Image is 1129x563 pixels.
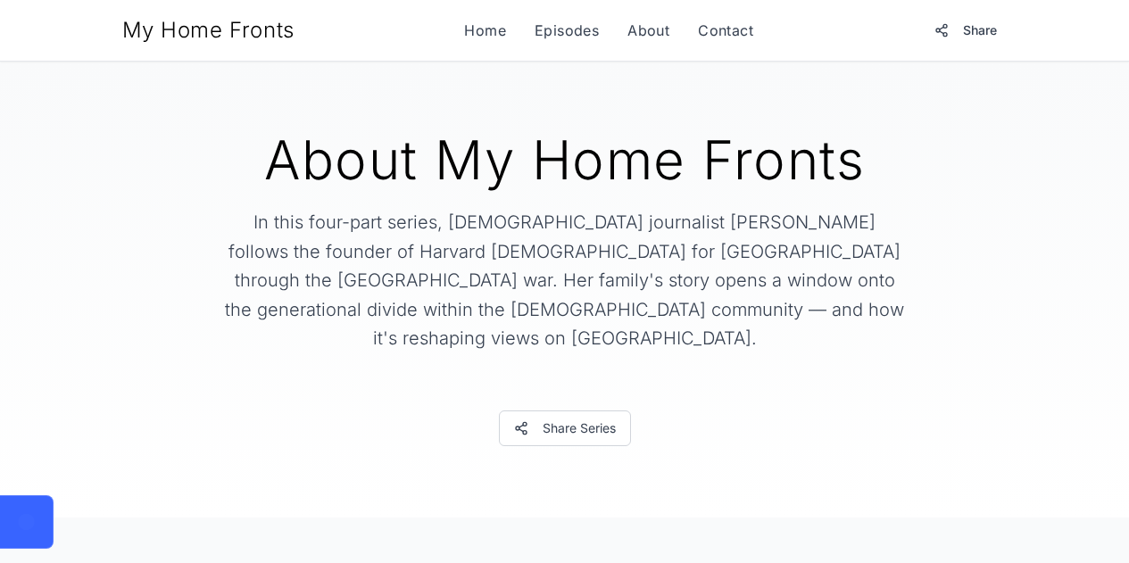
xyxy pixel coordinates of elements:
a: Home [464,20,506,41]
a: Contact [698,20,753,41]
span: Share [963,21,997,39]
button: Share Series [499,410,631,446]
p: In this four-part series, [DEMOGRAPHIC_DATA] journalist [PERSON_NAME] follows the founder of Harv... [222,208,908,353]
a: My Home Fronts [122,16,295,45]
h1: About My Home Fronts [165,133,965,186]
button: Share [924,14,1008,46]
a: Episodes [535,20,599,41]
a: About [627,20,669,41]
